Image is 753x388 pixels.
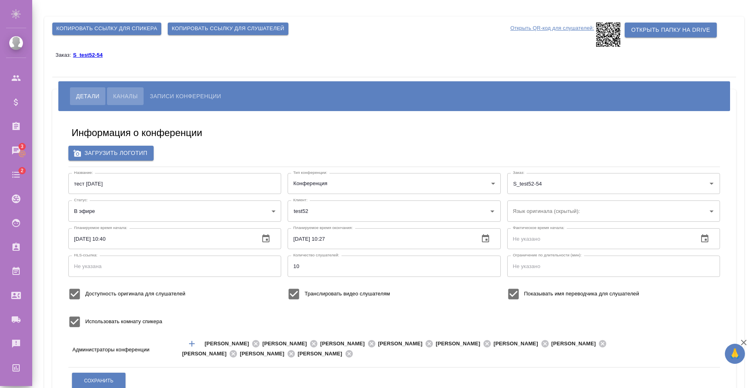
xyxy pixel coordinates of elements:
[56,52,73,58] p: Заказ:
[72,346,180,354] p: Администраторы конференции
[728,345,742,362] span: 🙏
[113,91,138,101] span: Каналы
[85,318,162,326] span: Использовать комнату спикера
[524,290,639,298] span: Показывать имя переводчика для слушателей
[205,339,263,349] div: [PERSON_NAME]
[75,148,147,158] span: Загрузить логотип
[68,200,281,221] div: В эфире
[510,23,594,47] p: Открыть QR-код для слушателей:
[625,23,716,37] button: Открыть папку на Drive
[658,348,660,350] button: Open
[436,339,494,349] div: [PERSON_NAME]
[494,339,551,349] div: [PERSON_NAME]
[706,178,717,189] button: Open
[84,378,113,384] span: Сохранить
[168,23,288,35] button: Копировать ссылку для слушателей
[73,52,109,58] p: S_test52-54
[507,256,720,277] input: Не указано
[706,206,717,217] button: Open
[52,23,161,35] button: Копировать ссылку для спикера
[494,340,543,348] span: [PERSON_NAME]
[436,340,485,348] span: [PERSON_NAME]
[320,340,370,348] span: [PERSON_NAME]
[150,91,221,101] span: Записи конференции
[240,350,289,358] span: [PERSON_NAME]
[73,52,109,58] a: S_test52-54
[16,167,28,175] span: 2
[298,349,356,359] div: [PERSON_NAME]
[262,340,312,348] span: [PERSON_NAME]
[56,24,157,33] span: Копировать ссылку для спикера
[507,228,692,249] input: Не указано
[68,173,281,194] input: Не указан
[551,340,601,348] span: [PERSON_NAME]
[85,290,185,298] span: Доступность оригинала для слушателей
[304,290,390,298] span: Транслировать видео слушателям
[378,339,436,349] div: [PERSON_NAME]
[487,206,498,217] button: Open
[76,91,99,101] span: Детали
[182,350,232,358] span: [PERSON_NAME]
[320,339,378,349] div: [PERSON_NAME]
[182,334,202,353] button: Добавить менеджера
[205,340,254,348] span: [PERSON_NAME]
[378,340,428,348] span: [PERSON_NAME]
[68,256,281,277] input: Не указана
[240,349,298,359] div: [PERSON_NAME]
[288,256,500,277] input: Не указано
[172,24,284,33] span: Копировать ссылку для слушателей
[68,228,253,249] input: Не указано
[182,349,240,359] div: [PERSON_NAME]
[288,173,500,194] div: Конференция
[2,165,30,185] a: 2
[16,142,28,151] span: 3
[631,25,710,35] span: Открыть папку на Drive
[725,344,745,364] button: 🙏
[551,339,609,349] div: [PERSON_NAME]
[2,140,30,161] a: 3
[288,228,472,249] input: Не указано
[72,126,202,139] h5: Информация о конференции
[68,146,154,161] label: Загрузить логотип
[262,339,320,349] div: [PERSON_NAME]
[298,350,347,358] span: [PERSON_NAME]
